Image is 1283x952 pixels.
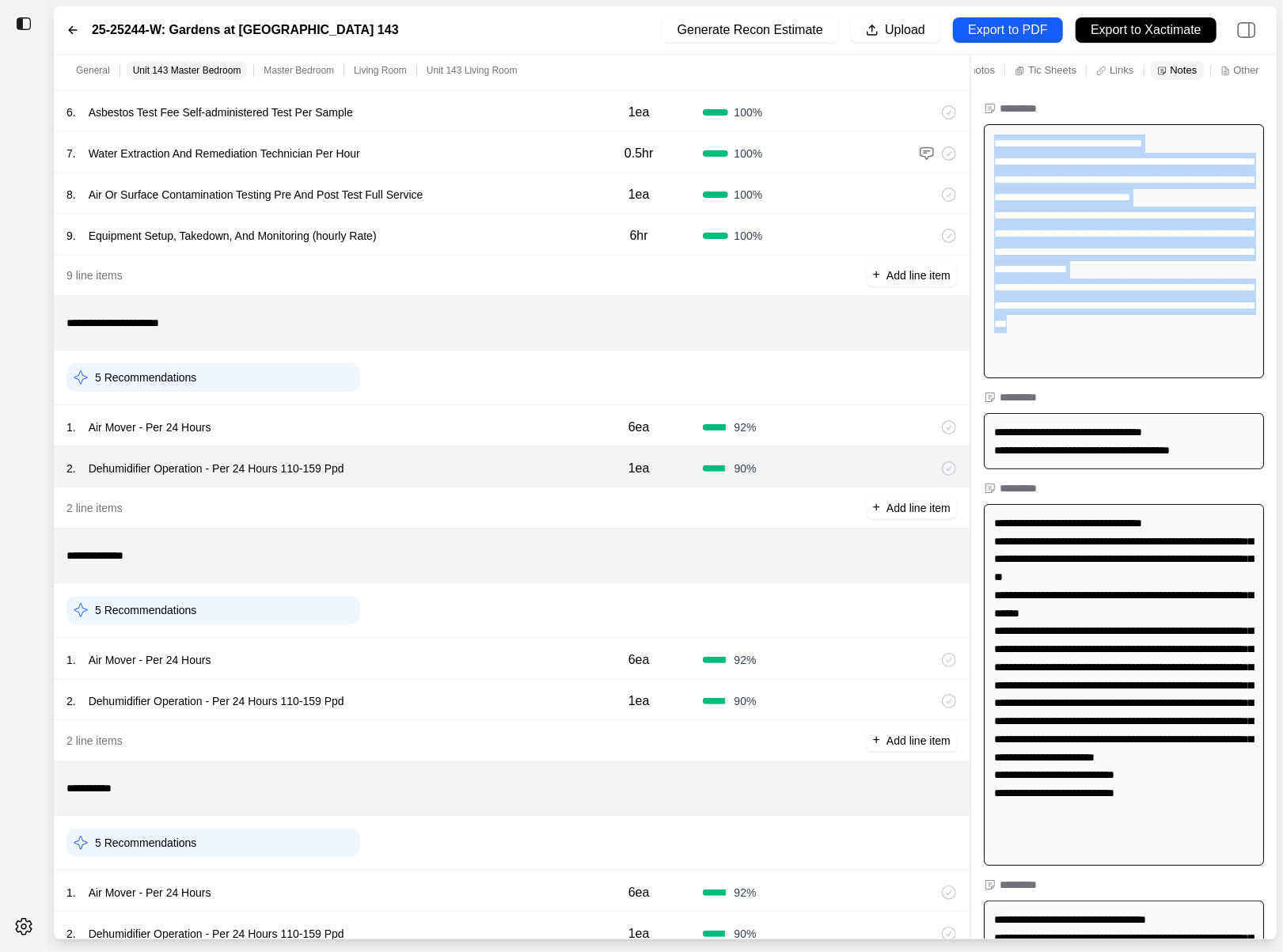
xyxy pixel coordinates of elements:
[628,924,650,943] p: 1ea
[66,104,76,120] p: 6 .
[66,926,76,942] p: 2 .
[264,64,334,77] p: Master Bedroom
[66,500,123,516] p: 2 line items
[66,461,76,476] p: 2 .
[66,146,76,161] p: 7 .
[427,64,518,77] p: Unit 143 Living Room
[678,21,823,40] p: Generate Recon Estimate
[873,731,880,749] p: +
[734,187,763,203] span: 100 %
[66,228,76,244] p: 9 .
[734,461,757,476] span: 90 %
[66,187,76,203] p: 8 .
[734,146,763,161] span: 100 %
[734,885,757,901] span: 92 %
[1091,21,1201,40] p: Export to Xactimate
[628,185,650,204] p: 1ea
[66,885,76,901] p: 1 .
[1028,63,1076,77] p: Tic Sheets
[66,652,76,668] p: 1 .
[354,64,407,77] p: Living Room
[734,104,763,120] span: 100 %
[66,419,76,435] p: 1 .
[628,883,650,902] p: 6ea
[628,650,650,669] p: 6ea
[66,733,123,749] p: 2 line items
[1171,63,1198,77] p: Notes
[82,923,351,945] p: Dehumidifier Operation - Per 24 Hours 110-159 Ppd
[873,266,880,284] p: +
[1110,63,1133,77] p: Links
[1234,63,1260,77] p: Other
[82,225,383,247] p: Equipment Setup, Takedown, And Monitoring (hourly Rate)
[734,926,757,942] span: 90 %
[851,17,940,43] button: Upload
[662,17,838,43] button: Generate Recon Estimate
[624,144,653,163] p: 0.5hr
[76,64,110,77] p: General
[963,63,995,77] p: Photos
[734,652,757,668] span: 92 %
[885,21,925,40] p: Upload
[734,693,757,709] span: 90 %
[95,370,196,385] p: 5 Recommendations
[82,416,218,438] p: Air Mover - Per 24 Hours
[968,21,1047,40] p: Export to PDF
[873,499,880,517] p: +
[734,419,757,435] span: 92 %
[82,142,366,165] p: Water Extraction And Remediation Technician Per Hour
[628,692,650,711] p: 1ea
[628,418,650,437] p: 6ea
[886,500,951,516] p: Add line item
[867,497,957,519] button: +Add line item
[953,17,1063,43] button: Export to PDF
[919,146,935,161] img: comment
[82,690,351,712] p: Dehumidifier Operation - Per 24 Hours 110-159 Ppd
[92,21,399,40] label: 25-25244-W: Gardens at [GEOGRAPHIC_DATA] 143
[1076,17,1217,43] button: Export to Xactimate
[66,693,76,709] p: 2 .
[82,101,359,123] p: Asbestos Test Fee Self-administered Test Per Sample
[630,226,648,245] p: 6hr
[66,267,123,283] p: 9 line items
[628,103,650,122] p: 1ea
[82,649,218,671] p: Air Mover - Per 24 Hours
[82,184,430,206] p: Air Or Surface Contamination Testing Pre And Post Test Full Service
[133,64,241,77] p: Unit 143 Master Bedroom
[734,228,763,244] span: 100 %
[628,459,650,478] p: 1ea
[16,16,32,32] img: toggle sidebar
[886,267,951,283] p: Add line item
[95,835,196,851] p: 5 Recommendations
[867,730,957,752] button: +Add line item
[886,733,951,749] p: Add line item
[82,457,351,480] p: Dehumidifier Operation - Per 24 Hours 110-159 Ppd
[867,264,957,286] button: +Add line item
[95,602,196,618] p: 5 Recommendations
[82,882,218,904] p: Air Mover - Per 24 Hours
[1229,13,1264,47] img: right-panel.svg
